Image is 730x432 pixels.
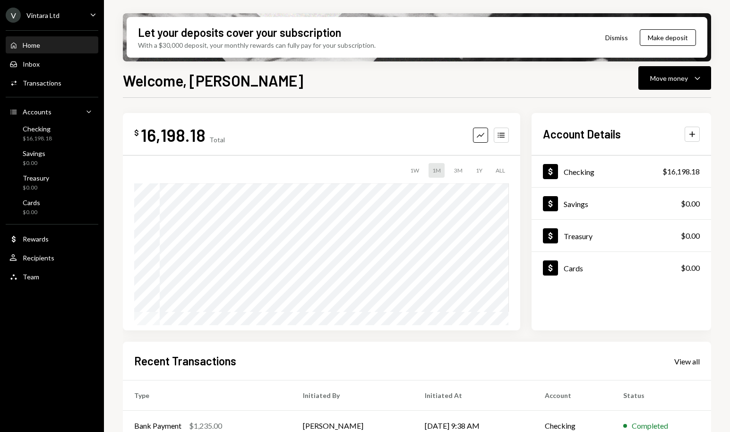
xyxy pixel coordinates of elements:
div: $16,198.18 [23,135,52,143]
div: Move money [650,73,688,83]
a: Cards$0.00 [6,196,98,218]
div: 16,198.18 [141,124,206,146]
div: Home [23,41,40,49]
h1: Welcome, [PERSON_NAME] [123,71,303,90]
a: Cards$0.00 [532,252,711,284]
div: Cards [23,199,40,207]
div: Bank Payment [134,420,181,432]
div: Let your deposits cover your subscription [138,25,341,40]
div: $0.00 [681,262,700,274]
div: $0.00 [681,230,700,242]
div: Cards [564,264,583,273]
a: Transactions [6,74,98,91]
h2: Recent Transactions [134,353,236,369]
div: $0.00 [681,198,700,209]
th: Initiated By [292,380,413,411]
div: Checking [564,167,594,176]
div: Rewards [23,235,49,243]
a: Home [6,36,98,53]
div: $16,198.18 [662,166,700,177]
div: $1,235.00 [189,420,222,432]
a: Treasury$0.00 [6,171,98,194]
a: Checking$16,198.18 [532,156,711,187]
div: $0.00 [23,208,40,216]
a: Accounts [6,103,98,120]
a: Team [6,268,98,285]
h2: Account Details [543,126,621,142]
div: 1Y [472,163,486,178]
button: Move money [638,66,711,90]
th: Initiated At [413,380,533,411]
a: Savings$0.00 [6,147,98,169]
a: Recipients [6,249,98,266]
th: Type [123,380,292,411]
div: Accounts [23,108,52,116]
div: $0.00 [23,184,49,192]
div: Total [209,136,225,144]
div: 3M [450,163,466,178]
div: $ [134,128,139,138]
div: $0.00 [23,159,45,167]
div: Treasury [564,232,593,241]
div: Treasury [23,174,49,182]
div: 1M [429,163,445,178]
div: Inbox [23,60,40,68]
a: Checking$16,198.18 [6,122,98,145]
div: Savings [564,199,588,208]
div: 1W [406,163,423,178]
div: Vintara Ltd [26,11,60,19]
div: Team [23,273,39,281]
div: Transactions [23,79,61,87]
a: View all [674,356,700,366]
div: Checking [23,125,52,133]
div: Completed [632,420,668,432]
th: Status [612,380,711,411]
div: V [6,8,21,23]
div: With a $30,000 deposit, your monthly rewards can fully pay for your subscription. [138,40,376,50]
th: Account [533,380,612,411]
div: Savings [23,149,45,157]
button: Dismiss [593,26,640,49]
div: ALL [492,163,509,178]
div: View all [674,357,700,366]
div: Recipients [23,254,54,262]
a: Rewards [6,230,98,247]
a: Savings$0.00 [532,188,711,219]
a: Inbox [6,55,98,72]
button: Make deposit [640,29,696,46]
a: Treasury$0.00 [532,220,711,251]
